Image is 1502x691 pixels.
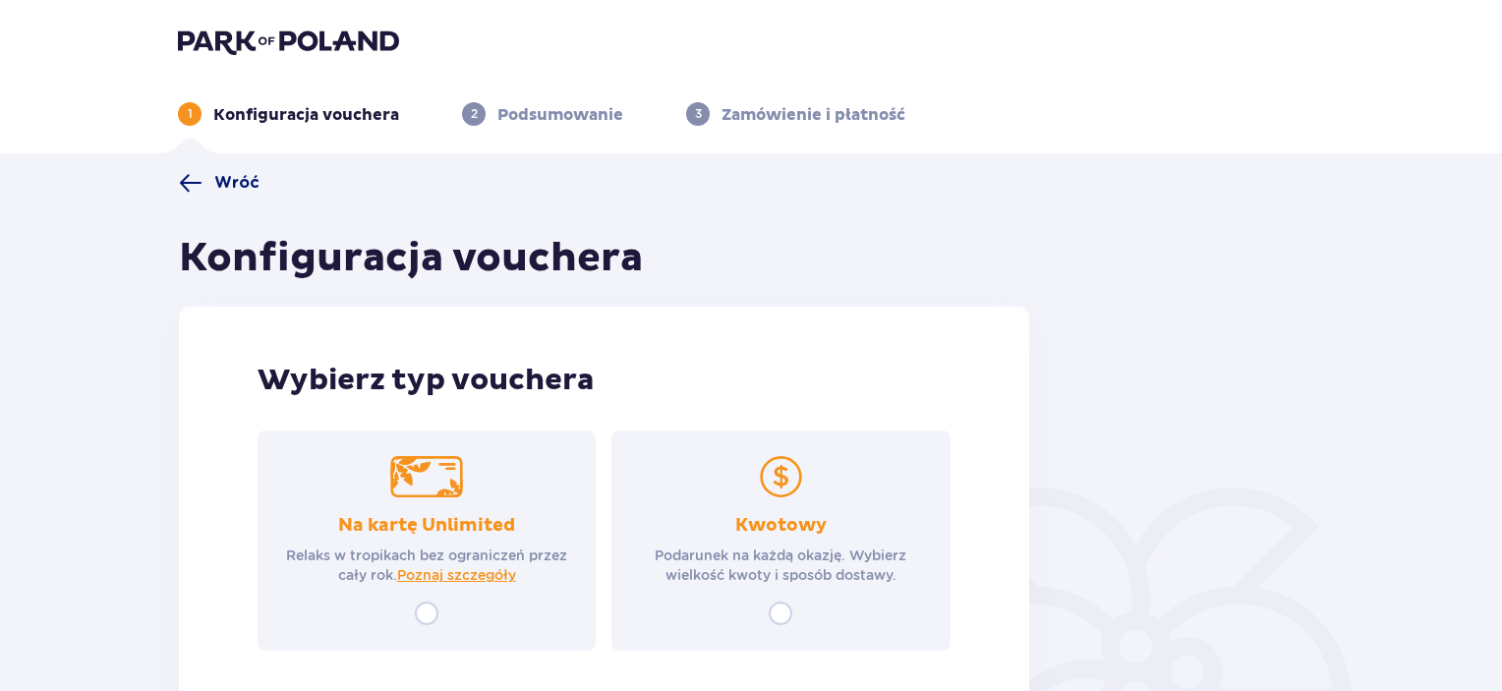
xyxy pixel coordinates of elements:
[213,104,399,126] p: Konfiguracja vouchera
[188,105,193,123] p: 1
[178,102,399,126] div: 1Konfiguracja vouchera
[735,514,827,538] p: Kwotowy
[258,362,951,399] p: Wybierz typ vouchera
[471,105,478,123] p: 2
[397,565,516,585] a: Poznaj szczegóły
[275,546,578,585] p: Relaks w tropikach bez ograniczeń przez cały rok.
[179,234,643,283] h1: Konfiguracja vouchera
[686,102,905,126] div: 3Zamówienie i płatność
[179,171,260,195] a: Wróć
[497,104,623,126] p: Podsumowanie
[695,105,702,123] p: 3
[629,546,932,585] p: Podarunek na każdą okazję. Wybierz wielkość kwoty i sposób dostawy.
[722,104,905,126] p: Zamówienie i płatność
[214,172,260,194] span: Wróć
[178,28,399,55] img: Park of Poland logo
[462,102,623,126] div: 2Podsumowanie
[338,514,515,538] p: Na kartę Unlimited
